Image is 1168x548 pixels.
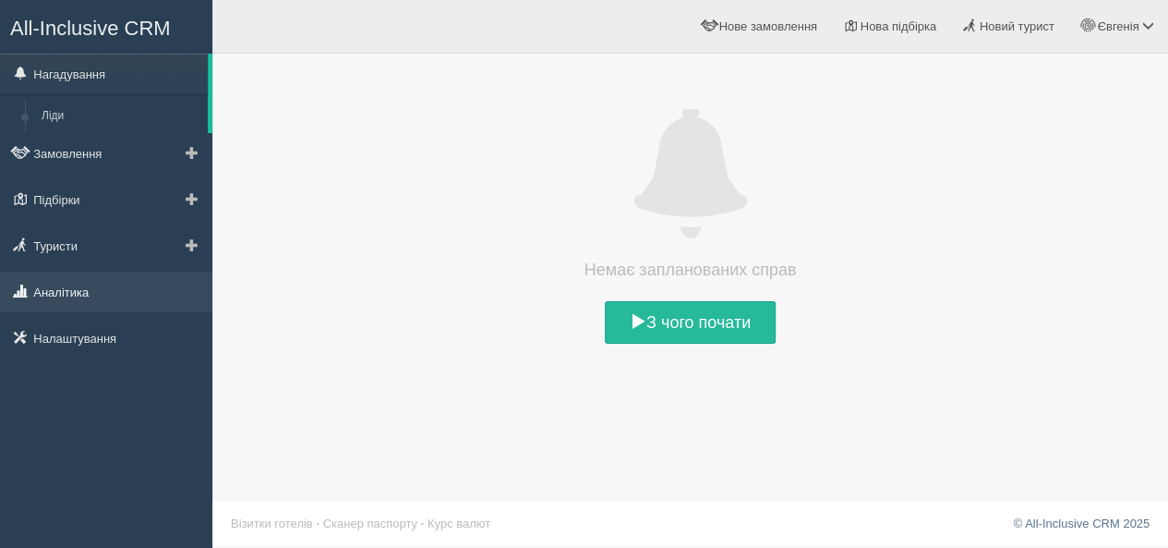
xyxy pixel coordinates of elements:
[605,301,776,344] a: З чого почати
[231,517,313,530] a: Візитки готелів
[1013,517,1150,530] a: © All-Inclusive CRM 2025
[1,1,211,52] a: All-Inclusive CRM
[421,517,425,530] span: ·
[316,517,319,530] span: ·
[1097,19,1138,33] span: Євгенія
[552,257,829,283] h4: Немає запланованих справ
[33,100,208,133] a: Ліди
[718,19,816,33] span: Нове замовлення
[980,19,1054,33] span: Новий турист
[10,17,171,40] span: All-Inclusive CRM
[323,517,417,530] a: Сканер паспорту
[427,517,490,530] a: Курс валют
[861,19,937,33] span: Нова підбірка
